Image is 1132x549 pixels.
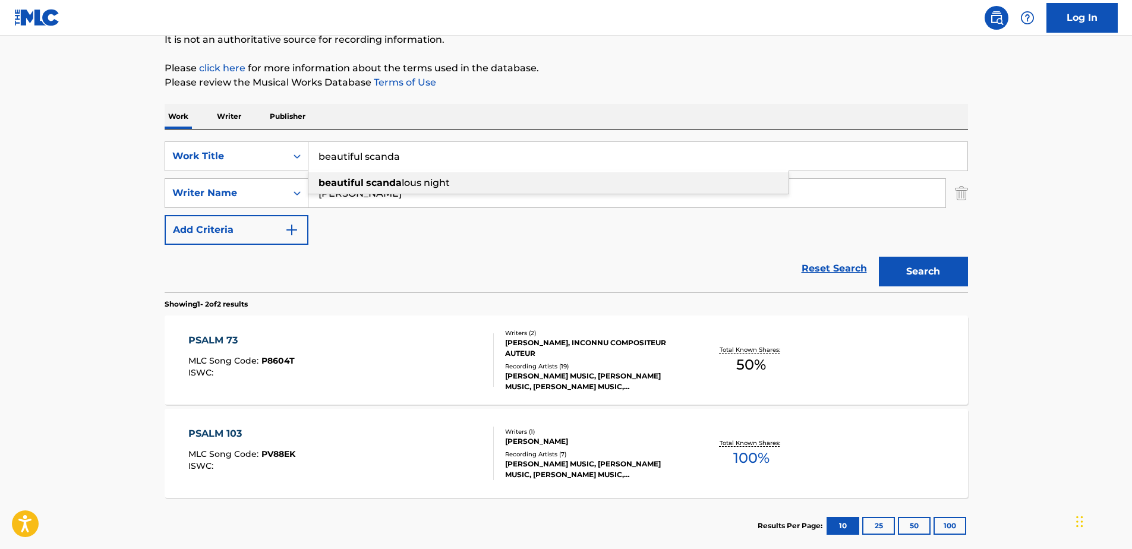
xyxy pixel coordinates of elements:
[165,409,968,498] a: PSALM 103MLC Song Code:PV88EKISWC:Writers (1)[PERSON_NAME]Recording Artists (7)[PERSON_NAME] MUSI...
[14,9,60,26] img: MLC Logo
[165,33,968,47] p: It is not an authoritative source for recording information.
[165,75,968,90] p: Please review the Musical Works Database
[172,149,279,163] div: Work Title
[505,427,685,436] div: Writers ( 1 )
[505,450,685,459] div: Recording Artists ( 7 )
[862,517,895,535] button: 25
[319,177,364,188] strong: beautiful
[736,354,766,376] span: 50 %
[165,104,192,129] p: Work
[1073,492,1132,549] iframe: Chat Widget
[505,436,685,447] div: [PERSON_NAME]
[1076,504,1083,539] div: Drag
[934,517,966,535] button: 100
[165,299,248,310] p: Showing 1 - 2 of 2 results
[261,449,295,459] span: PV88EK
[199,62,245,74] a: click here
[796,255,873,282] a: Reset Search
[879,257,968,286] button: Search
[1046,3,1118,33] a: Log In
[505,362,685,371] div: Recording Artists ( 19 )
[505,337,685,359] div: [PERSON_NAME], INCONNU COMPOSITEUR AUTEUR
[188,367,216,378] span: ISWC :
[213,104,245,129] p: Writer
[985,6,1008,30] a: Public Search
[165,315,968,405] a: PSALM 73MLC Song Code:P8604TISWC:Writers (2)[PERSON_NAME], INCONNU COMPOSITEUR AUTEURRecording Ar...
[505,371,685,392] div: [PERSON_NAME] MUSIC, [PERSON_NAME] MUSIC, [PERSON_NAME] MUSIC, [PERSON_NAME] MUSIC, RECLAIMED PRAISE
[898,517,931,535] button: 50
[955,178,968,208] img: Delete Criterion
[285,223,299,237] img: 9d2ae6d4665cec9f34b9.svg
[266,104,309,129] p: Publisher
[758,520,825,531] p: Results Per Page:
[371,77,436,88] a: Terms of Use
[1020,11,1035,25] img: help
[989,11,1004,25] img: search
[827,517,859,535] button: 10
[165,141,968,292] form: Search Form
[505,459,685,480] div: [PERSON_NAME] MUSIC, [PERSON_NAME] MUSIC, [PERSON_NAME] MUSIC, [PERSON_NAME] MUSIC, [PERSON_NAME]...
[720,438,783,447] p: Total Known Shares:
[733,447,770,469] span: 100 %
[720,345,783,354] p: Total Known Shares:
[261,355,295,366] span: P8604T
[188,449,261,459] span: MLC Song Code :
[505,329,685,337] div: Writers ( 2 )
[188,427,295,441] div: PSALM 103
[366,177,402,188] strong: scanda
[1016,6,1039,30] div: Help
[165,215,308,245] button: Add Criteria
[188,333,295,348] div: PSALM 73
[165,61,968,75] p: Please for more information about the terms used in the database.
[188,460,216,471] span: ISWC :
[188,355,261,366] span: MLC Song Code :
[172,186,279,200] div: Writer Name
[402,177,450,188] span: lous night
